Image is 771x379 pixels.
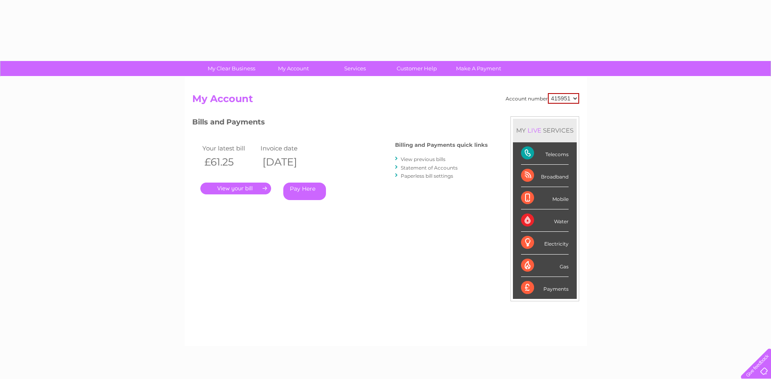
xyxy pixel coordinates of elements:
[526,126,543,134] div: LIVE
[258,143,317,154] td: Invoice date
[401,156,445,162] a: View previous bills
[383,61,450,76] a: Customer Help
[513,119,577,142] div: MY SERVICES
[198,61,265,76] a: My Clear Business
[283,183,326,200] a: Pay Here
[445,61,512,76] a: Make A Payment
[258,154,317,170] th: [DATE]
[200,143,259,154] td: Your latest bill
[521,232,569,254] div: Electricity
[401,165,458,171] a: Statement of Accounts
[200,183,271,194] a: .
[521,277,569,299] div: Payments
[521,255,569,277] div: Gas
[521,165,569,187] div: Broadband
[401,173,453,179] a: Paperless bill settings
[192,93,579,109] h2: My Account
[395,142,488,148] h4: Billing and Payments quick links
[321,61,389,76] a: Services
[192,116,488,131] h3: Bills and Payments
[521,187,569,209] div: Mobile
[200,154,259,170] th: £61.25
[260,61,327,76] a: My Account
[521,142,569,165] div: Telecoms
[506,93,579,104] div: Account number
[521,209,569,232] div: Water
